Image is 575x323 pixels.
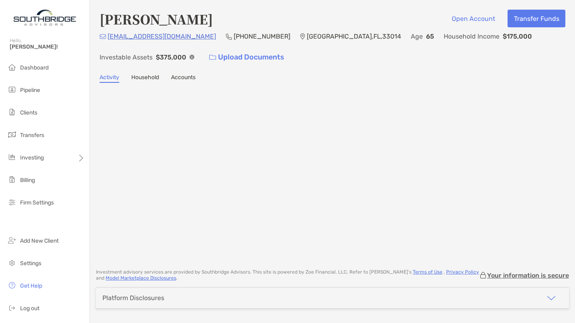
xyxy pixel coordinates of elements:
[100,10,213,28] h4: [PERSON_NAME]
[20,109,37,116] span: Clients
[7,62,17,72] img: dashboard icon
[20,64,49,71] span: Dashboard
[7,303,17,313] img: logout icon
[131,74,159,83] a: Household
[100,74,119,83] a: Activity
[190,55,194,59] img: Info Icon
[102,294,164,302] div: Platform Disclosures
[7,280,17,290] img: get-help icon
[234,31,290,41] p: [PHONE_NUMBER]
[411,31,423,41] p: Age
[7,258,17,268] img: settings icon
[7,152,17,162] img: investing icon
[7,85,17,94] img: pipeline icon
[307,31,401,41] p: [GEOGRAPHIC_DATA] , FL , 33014
[20,305,39,312] span: Log out
[96,269,479,281] p: Investment advisory services are provided by Southbridge Advisors . This site is powered by Zoe F...
[20,132,44,139] span: Transfers
[7,130,17,139] img: transfers icon
[446,269,479,275] a: Privacy Policy
[20,199,54,206] span: Firm Settings
[546,293,556,303] img: icon arrow
[20,87,40,94] span: Pipeline
[156,52,186,62] p: $375,000
[171,74,196,83] a: Accounts
[444,31,500,41] p: Household Income
[20,177,35,184] span: Billing
[10,3,80,32] img: Zoe Logo
[7,197,17,207] img: firm-settings icon
[10,43,85,50] span: [PERSON_NAME]!
[106,275,176,281] a: Model Marketplace Disclosures
[426,31,434,41] p: 65
[20,260,41,267] span: Settings
[7,107,17,117] img: clients icon
[487,272,569,279] p: Your information is secure
[204,49,290,66] a: Upload Documents
[100,52,153,62] p: Investable Assets
[503,31,532,41] p: $175,000
[445,10,501,27] button: Open Account
[108,31,216,41] p: [EMAIL_ADDRESS][DOMAIN_NAME]
[20,282,42,289] span: Get Help
[20,237,59,244] span: Add New Client
[508,10,565,27] button: Transfer Funds
[7,235,17,245] img: add_new_client icon
[300,33,305,40] img: Location Icon
[413,269,442,275] a: Terms of Use
[20,154,44,161] span: Investing
[7,175,17,184] img: billing icon
[209,55,216,60] img: button icon
[226,33,232,40] img: Phone Icon
[100,34,106,39] img: Email Icon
